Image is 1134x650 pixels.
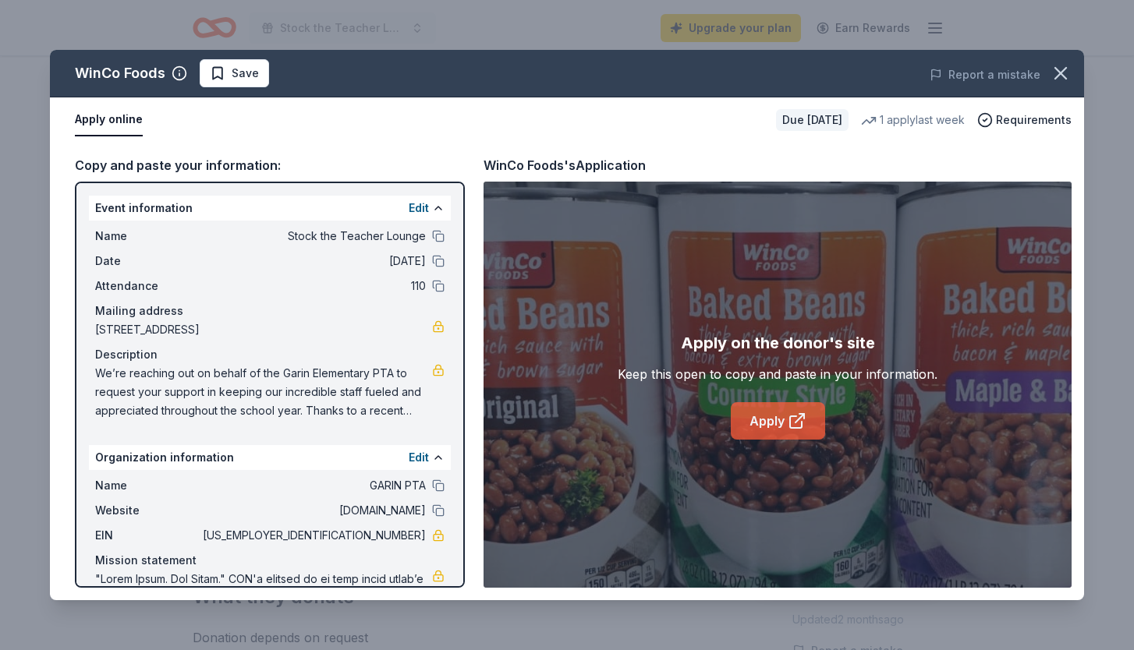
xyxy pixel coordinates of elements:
span: "Lorem Ipsum. Dol Sitam." CON'a elitsed do ei temp incid utlab’e doloremag a enimadm ve quisnost ... [95,570,432,626]
span: Stock the Teacher Lounge [200,227,426,246]
div: WinCo Foods's Application [484,155,646,175]
div: WinCo Foods [75,61,165,86]
span: [US_EMPLOYER_IDENTIFICATION_NUMBER] [200,526,426,545]
div: Apply on the donor's site [681,330,875,355]
div: Mission statement [95,551,445,570]
button: Save [200,59,269,87]
span: Attendance [95,277,200,295]
span: Requirements [996,111,1072,129]
span: GARIN PTA [200,476,426,495]
span: Website [95,501,200,520]
div: 1 apply last week [861,111,965,129]
div: Organization information [89,445,451,470]
div: Description [95,345,445,364]
span: Date [95,252,200,270]
span: EIN [95,526,200,545]
a: Apply [731,402,825,440]
span: 110 [200,277,426,295]
div: Due [DATE] [776,109,849,131]
button: Edit [409,199,429,217]
button: Report a mistake [930,65,1040,84]
span: Save [232,64,259,83]
button: Edit [409,448,429,467]
span: [DOMAIN_NAME] [200,501,426,520]
div: Mailing address [95,302,445,320]
span: [STREET_ADDRESS] [95,320,432,339]
button: Apply online [75,104,143,136]
div: Copy and paste your information: [75,155,465,175]
span: [DATE] [200,252,426,270]
span: Name [95,476,200,495]
div: Keep this open to copy and paste in your information. [618,365,937,383]
button: Requirements [977,111,1072,129]
span: Name [95,227,200,246]
div: Event information [89,196,451,221]
span: We’re reaching out on behalf of the Garin Elementary PTA to request your support in keeping our i... [95,364,432,420]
